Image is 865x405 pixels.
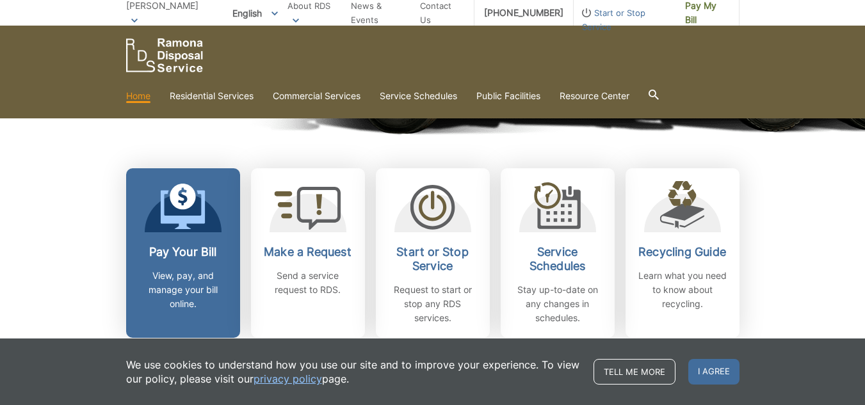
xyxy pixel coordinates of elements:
[510,245,605,273] h2: Service Schedules
[170,89,254,103] a: Residential Services
[261,269,355,297] p: Send a service request to RDS.
[594,359,675,385] a: Tell me more
[126,38,203,72] a: EDCD logo. Return to the homepage.
[510,283,605,325] p: Stay up-to-date on any changes in schedules.
[273,89,360,103] a: Commercial Services
[385,245,480,273] h2: Start or Stop Service
[136,269,230,311] p: View, pay, and manage your bill online.
[136,245,230,259] h2: Pay Your Bill
[261,245,355,259] h2: Make a Request
[476,89,540,103] a: Public Facilities
[501,168,615,338] a: Service Schedules Stay up-to-date on any changes in schedules.
[251,168,365,338] a: Make a Request Send a service request to RDS.
[254,372,322,386] a: privacy policy
[126,358,581,386] p: We use cookies to understand how you use our site and to improve your experience. To view our pol...
[223,3,287,24] span: English
[380,89,457,103] a: Service Schedules
[385,283,480,325] p: Request to start or stop any RDS services.
[560,89,629,103] a: Resource Center
[126,168,240,338] a: Pay Your Bill View, pay, and manage your bill online.
[126,89,150,103] a: Home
